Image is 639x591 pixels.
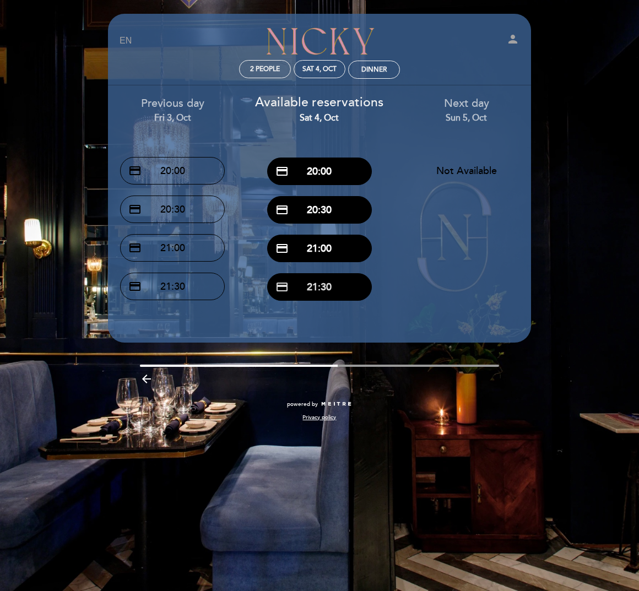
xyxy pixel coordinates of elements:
div: Sun 5, Oct [401,112,532,124]
span: credit_card [275,242,289,255]
button: credit_card 21:30 [120,273,225,300]
span: credit_card [128,280,142,293]
span: credit_card [275,203,289,216]
div: Previous day [107,96,238,124]
button: Not Available [414,157,519,185]
span: credit_card [128,241,142,254]
a: [PERSON_NAME] [251,26,388,56]
a: powered by [287,400,352,408]
button: credit_card 20:30 [120,196,225,223]
div: Available reservations [254,94,385,124]
button: credit_card 20:00 [120,157,225,185]
button: credit_card 21:00 [120,234,225,262]
a: Privacy policy [302,414,336,421]
div: Dinner [361,66,387,74]
span: credit_card [128,203,142,216]
span: credit_card [275,280,289,294]
span: 2 people [250,65,280,73]
img: MEITRE [321,402,352,407]
div: Sat 4, Oct [302,65,337,73]
button: person [506,32,519,50]
i: arrow_backward [140,372,153,386]
span: credit_card [275,165,289,178]
div: Sat 4, Oct [254,112,385,124]
button: credit_card 20:30 [267,196,372,224]
button: credit_card 20:00 [267,158,372,185]
div: Fri 3, Oct [107,112,238,124]
button: credit_card 21:00 [267,235,372,262]
span: powered by [287,400,318,408]
i: person [506,32,519,46]
button: credit_card 21:30 [267,273,372,301]
div: Next day [401,96,532,124]
span: credit_card [128,164,142,177]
